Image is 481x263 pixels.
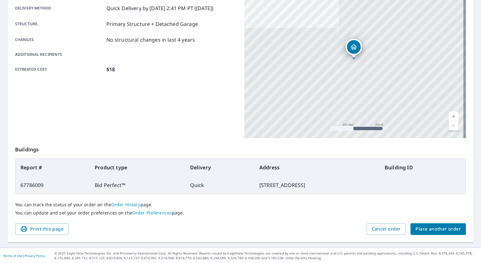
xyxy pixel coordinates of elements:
th: Delivery [185,159,254,176]
td: [STREET_ADDRESS] [254,176,380,194]
button: Place another order [410,223,466,235]
p: Additional recipients [15,52,104,57]
th: Building ID [380,159,466,176]
span: Cancel order [372,225,401,233]
p: Primary Structure + Detached Garage [106,20,198,28]
p: $18 [106,66,115,73]
p: You can update and set your order preferences on the page. [15,210,466,216]
a: Privacy Policy [25,254,45,258]
th: Product type [90,159,185,176]
p: You can track the status of your order on the page. [15,202,466,207]
div: Dropped pin, building 1, Residential property, 3608 Exuma Way Naples, FL 34119 [346,39,362,58]
p: © 2025 Eagle View Technologies, Inc. and Pictometry International Corp. All Rights Reserved. Repo... [54,251,478,260]
p: No structural changes in last 4 years [106,36,195,44]
p: Estimated cost [15,66,104,73]
p: Quick Delivery by [DATE] 2:41 PM PT ([DATE]) [106,4,214,12]
span: Place another order [416,225,461,233]
p: Changes [15,36,104,44]
p: | [3,254,45,258]
span: Print this page [20,225,64,233]
th: Report # [15,159,90,176]
button: Print this page [15,223,69,235]
button: Cancel order [367,223,406,235]
p: Buildings [15,138,466,158]
p: Structure [15,20,104,28]
p: Delivery method [15,4,104,12]
a: Current Level 17, Zoom In [449,112,458,121]
a: Order History [111,202,140,207]
td: 67786009 [15,176,90,194]
a: Terms of Use [3,254,23,258]
td: Quick [185,176,254,194]
th: Address [254,159,380,176]
a: Current Level 17, Zoom Out [449,121,458,131]
td: Bid Perfect™ [90,176,185,194]
a: Order Preferences [132,210,172,216]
